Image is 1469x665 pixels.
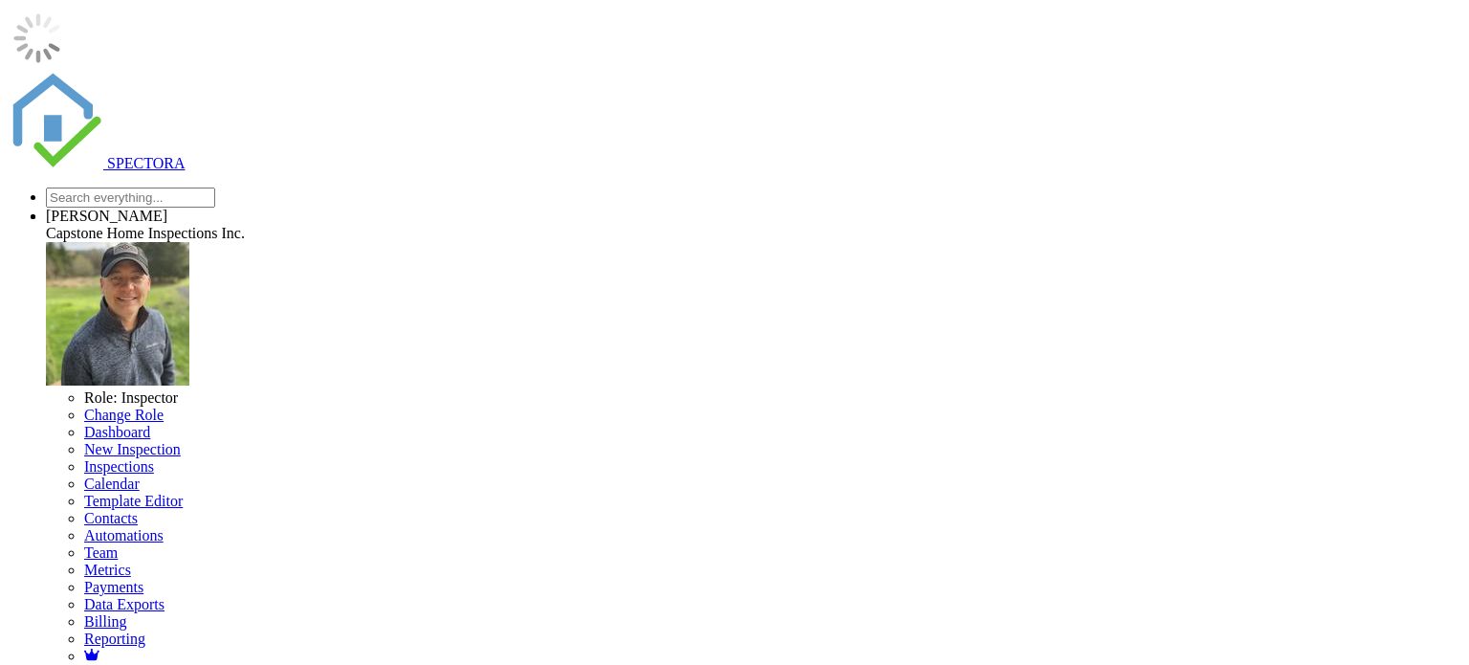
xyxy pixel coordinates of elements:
div: [PERSON_NAME] [46,208,1461,225]
a: Data Exports [84,596,164,612]
a: Template Editor [84,493,183,509]
img: 737c3f7e8ef248eab5e401872b2198b5.jpeg [46,242,189,386]
img: The Best Home Inspection Software - Spectora [8,73,103,168]
a: Team [84,544,118,561]
a: Payments [84,579,143,595]
a: Inspections [84,458,154,475]
a: Reporting [84,631,145,647]
img: loading-93afd81d04378562ca97960a6d0abf470c8f8241ccf6a1b4da771bf876922d1b.gif [8,8,69,69]
span: Role: Inspector [84,389,178,406]
div: Capstone Home Inspections Inc. [46,225,1461,242]
a: Change Role [84,407,164,423]
a: Contacts [84,510,138,526]
input: Search everything... [46,188,215,208]
a: Dashboard [84,424,150,440]
a: Automations [84,527,164,543]
a: Billing [84,613,126,630]
a: Metrics [84,562,131,578]
a: New Inspection [84,441,181,457]
span: SPECTORA [107,155,186,171]
a: SPECTORA [8,155,186,171]
a: Calendar [84,476,140,492]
